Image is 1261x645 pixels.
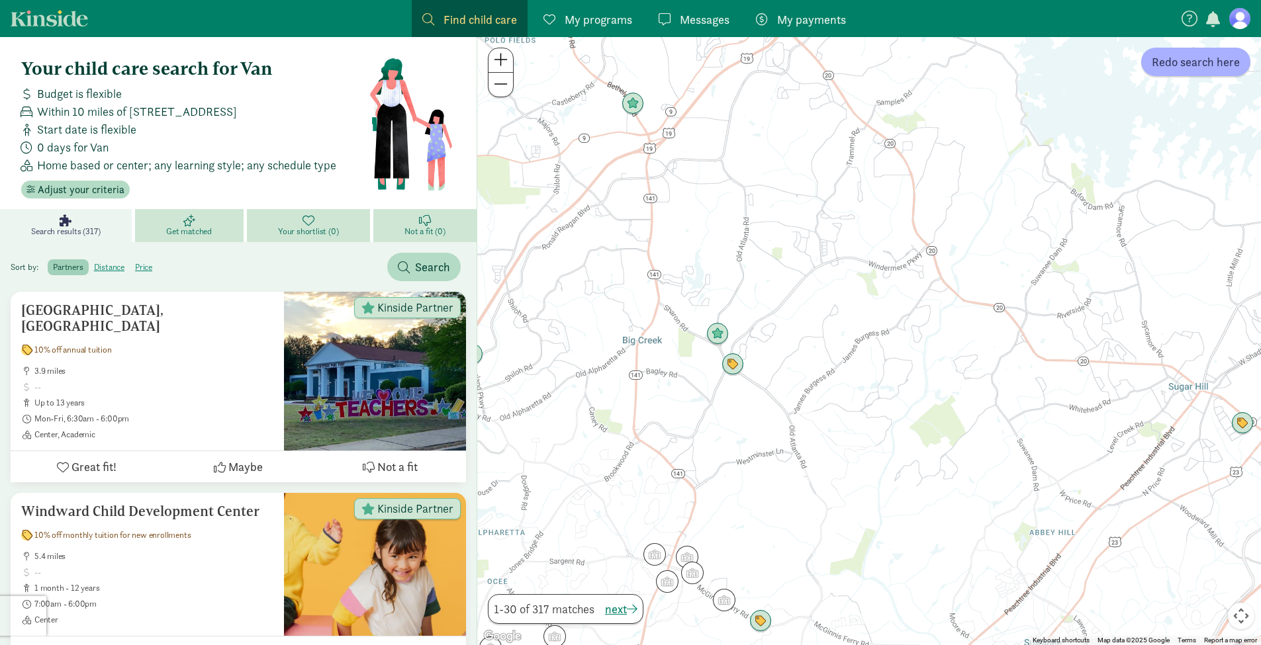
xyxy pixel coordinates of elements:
h4: Your child care search for Van [21,58,369,79]
span: Get matched [166,226,212,237]
span: Messages [680,11,729,28]
span: Not a fit [377,458,418,476]
span: Search [415,258,450,276]
span: Center, Academic [34,429,273,440]
span: Budget is flexible [37,85,122,103]
button: Keyboard shortcuts [1033,636,1090,645]
a: Your shortlist (0) [247,209,373,242]
span: Within 10 miles of [STREET_ADDRESS] [37,103,237,120]
a: Report a map error [1204,636,1257,644]
span: Home based or center; any learning style; any schedule type [37,156,336,174]
span: 5.4 miles [34,551,273,562]
span: Great fit! [71,458,117,476]
span: Kinside Partner [377,302,453,314]
button: Search [387,253,461,281]
div: Click to see details [681,562,704,584]
div: Click to see details [706,323,729,345]
span: 1 month - 12 years [34,583,273,593]
span: Adjust your criteria [38,182,124,198]
span: 0 days for Van [37,138,109,156]
a: Kinside [11,10,88,26]
span: 3.9 miles [34,366,273,376]
span: 10% off annual tuition [34,345,112,355]
div: Click to see details [722,353,744,376]
span: Find child care [444,11,517,28]
span: Kinside Partner [377,503,453,515]
a: Not a fit (0) [373,209,477,242]
span: Redo search here [1152,53,1240,71]
span: Start date is flexible [37,120,136,138]
span: My payments [777,11,846,28]
button: Not a fit [314,451,466,482]
button: Maybe [162,451,314,482]
span: Mon-Fri, 6:30am - 6:00pm [34,413,273,424]
div: Click to see details [749,610,772,632]
label: price [130,259,158,275]
a: Open this area in Google Maps (opens a new window) [481,628,524,645]
span: 10% off monthly tuition for new enrollments [34,530,191,540]
span: 1-30 of 317 matches [494,600,594,618]
button: Map camera controls [1228,603,1254,629]
span: My programs [565,11,632,28]
button: Redo search here [1141,48,1250,76]
label: partners [48,259,88,275]
span: Map data ©2025 Google [1098,636,1170,644]
span: 7:00am - 6:00pm [34,599,273,609]
span: Search results (317) [31,226,100,237]
div: Click to see details [713,589,735,611]
button: next [605,600,637,618]
label: distance [89,259,130,275]
span: Maybe [228,458,263,476]
a: Terms (opens in new tab) [1178,636,1196,644]
span: up to 13 years [34,398,273,408]
h5: [GEOGRAPHIC_DATA], [GEOGRAPHIC_DATA] [21,302,273,334]
div: Click to see details [656,570,678,593]
a: Get matched [135,209,247,242]
button: Adjust your criteria [21,181,130,199]
span: Not a fit (0) [404,226,445,237]
h5: Windward Child Development Center [21,503,273,519]
img: Google [481,628,524,645]
span: Your shortlist (0) [278,226,338,237]
span: Sort by: [11,261,46,273]
div: Click to see details [1231,412,1254,435]
div: Click to see details [676,546,698,568]
button: Great fit! [11,451,162,482]
span: Center [34,615,273,625]
div: Click to see details [643,543,666,566]
div: Click to see details [622,93,644,115]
